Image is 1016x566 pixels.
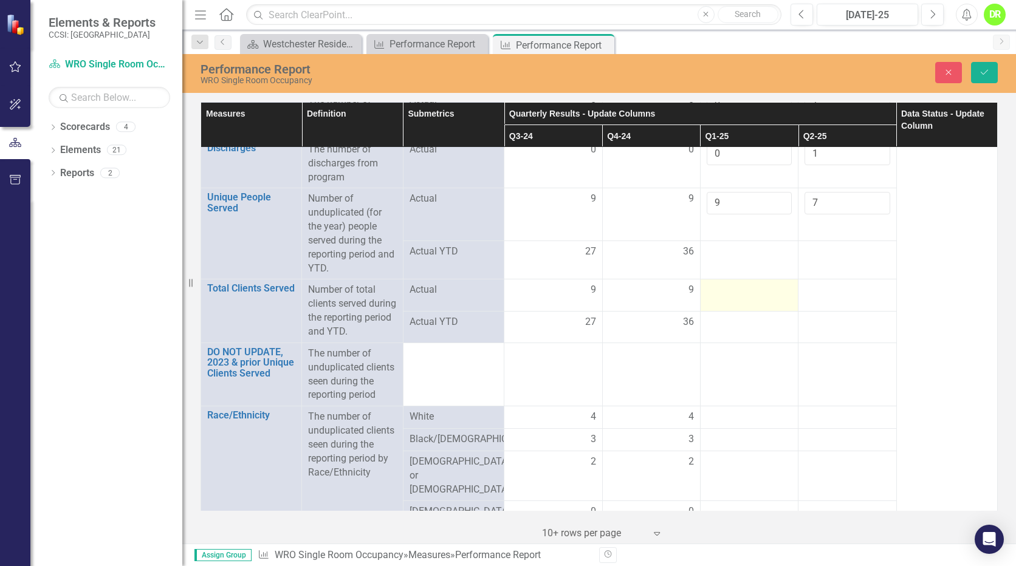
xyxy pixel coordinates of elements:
[308,192,396,275] p: Number of unduplicated (for the year) people served during the reporting period and YTD.
[410,192,498,206] span: Actual
[591,192,596,206] span: 9
[60,166,94,180] a: Reports
[591,143,596,157] span: 0
[263,36,359,52] div: Westchester Residential Opportunities Landing Page
[258,548,590,562] div: » »
[591,432,596,446] span: 3
[207,283,295,294] a: Total Clients Served
[275,549,403,561] a: WRO Single Room Occupancy
[308,410,396,479] div: The number of unduplicated clients seen during the reporting period by Race/Ethnicity
[688,283,694,297] span: 9
[821,8,914,22] div: [DATE]-25
[201,63,644,76] div: Performance Report
[410,283,498,297] span: Actual
[410,505,498,533] span: [DEMOGRAPHIC_DATA] or American Indian
[410,410,498,424] span: White
[390,36,485,52] div: Performance Report
[246,4,781,26] input: Search ClearPoint...
[516,38,611,53] div: Performance Report
[688,432,694,446] span: 3
[308,283,396,338] p: Number of total clients served during the reporting period and YTD.
[975,525,1004,554] div: Open Intercom Messenger
[49,15,156,30] span: Elements & Reports
[718,6,778,23] button: Search
[116,122,136,132] div: 4
[6,14,27,35] img: ClearPoint Strategy
[308,347,396,402] div: The number of unduplicated clients seen during the reporting period
[60,143,101,157] a: Elements
[410,432,498,446] span: Black/[DEMOGRAPHIC_DATA]
[410,245,498,259] span: Actual YTD
[49,58,170,72] a: WRO Single Room Occupancy
[688,410,694,424] span: 4
[817,4,918,26] button: [DATE]-25
[455,549,541,561] div: Performance Report
[591,505,596,519] span: 0
[410,143,498,157] span: Actual
[49,87,170,108] input: Search Below...
[107,145,126,155] div: 21
[194,549,252,561] span: Assign Group
[683,315,694,329] span: 36
[49,30,156,39] small: CCSI: [GEOGRAPHIC_DATA]
[100,168,120,178] div: 2
[207,410,295,421] a: Race/Ethnicity
[408,549,450,561] a: Measures
[683,245,694,259] span: 36
[410,455,498,497] span: [DEMOGRAPHIC_DATA] or [DEMOGRAPHIC_DATA]
[410,315,498,329] span: Actual YTD
[591,410,596,424] span: 4
[735,9,761,19] span: Search
[688,192,694,206] span: 9
[688,455,694,469] span: 2
[207,347,295,379] a: DO NOT UPDATE, 2023 & prior Unique Clients Served
[688,505,694,519] span: 0
[369,36,485,52] a: Performance Report
[207,192,295,213] a: Unique People Served
[984,4,1006,26] button: DR
[243,36,359,52] a: Westchester Residential Opportunities Landing Page
[201,76,644,85] div: WRO Single Room Occupancy
[688,143,694,157] span: 0
[585,315,596,329] span: 27
[207,143,295,154] a: Discharges
[591,455,596,469] span: 2
[585,245,596,259] span: 27
[308,143,396,185] div: The number of discharges from program
[60,120,110,134] a: Scorecards
[591,283,596,297] span: 9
